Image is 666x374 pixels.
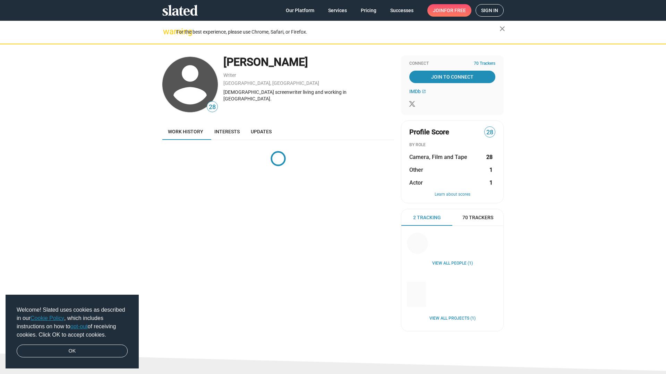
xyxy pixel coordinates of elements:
a: dismiss cookie message [17,345,128,358]
span: 28 [485,128,495,137]
a: View all People (1) [432,261,473,266]
button: Learn about scores [409,192,495,197]
span: Pricing [361,4,376,17]
a: Writer [223,72,236,78]
span: Work history [168,129,203,134]
strong: 1 [489,166,493,173]
span: Join To Connect [411,71,494,83]
a: opt-out [70,323,88,329]
div: BY ROLE [409,142,495,148]
a: View all Projects (1) [429,316,476,321]
mat-icon: warning [163,27,171,36]
span: Services [328,4,347,17]
div: For the best experience, please use Chrome, Safari, or Firefox. [176,27,499,37]
a: Successes [385,4,419,17]
strong: 28 [486,153,493,161]
a: Updates [245,123,277,140]
span: Our Platform [286,4,314,17]
span: Other [409,166,423,173]
span: IMDb [409,89,421,94]
mat-icon: close [498,25,506,33]
span: Actor [409,179,423,186]
a: Cookie Policy [31,315,64,321]
a: Joinfor free [427,4,471,17]
span: 70 Trackers [474,61,495,66]
span: 28 [207,103,217,112]
a: IMDb [409,89,426,94]
strong: 1 [489,179,493,186]
mat-icon: open_in_new [422,89,426,93]
span: for free [444,4,466,17]
a: [GEOGRAPHIC_DATA], [GEOGRAPHIC_DATA] [223,80,319,86]
a: Interests [209,123,245,140]
span: Welcome! Slated uses cookies as described in our , which includes instructions on how to of recei... [17,306,128,339]
span: 70 Trackers [462,214,493,221]
div: cookieconsent [6,295,139,369]
div: [DEMOGRAPHIC_DATA] screenwriter living and working in [GEOGRAPHIC_DATA]. [223,89,394,102]
span: Sign in [481,5,498,16]
span: Successes [390,4,413,17]
span: Updates [251,129,272,134]
a: Join To Connect [409,71,495,83]
span: Interests [214,129,240,134]
a: Sign in [476,4,504,17]
a: Services [323,4,352,17]
div: [PERSON_NAME] [223,55,394,70]
div: Connect [409,61,495,66]
span: Join [433,4,466,17]
a: Work history [162,123,209,140]
a: Our Platform [280,4,320,17]
span: Profile Score [409,127,449,137]
a: Pricing [355,4,382,17]
span: Camera, Film and Tape [409,153,467,161]
span: 2 Tracking [413,214,441,221]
